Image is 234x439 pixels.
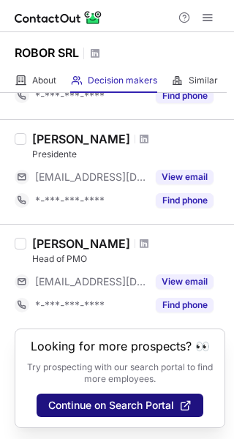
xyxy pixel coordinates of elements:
span: [EMAIL_ADDRESS][DOMAIN_NAME] [35,275,147,288]
button: Reveal Button [156,298,214,312]
button: Reveal Button [156,274,214,289]
span: Decision makers [88,75,157,86]
div: [PERSON_NAME] [32,132,130,146]
button: Reveal Button [156,193,214,208]
span: Similar [189,75,218,86]
div: Presidente [32,148,225,161]
h1: ROBOR SRL [15,44,79,61]
button: Reveal Button [156,170,214,184]
span: [EMAIL_ADDRESS][DOMAIN_NAME] [35,170,147,184]
div: Head of PMO [32,252,225,266]
p: Try prospecting with our search portal to find more employees. [26,361,214,385]
img: ContactOut v5.3.10 [15,9,102,26]
header: Looking for more prospects? 👀 [31,339,210,353]
button: Reveal Button [156,89,214,103]
button: Continue on Search Portal [37,394,203,417]
span: Continue on Search Portal [48,399,174,411]
span: About [32,75,56,86]
div: [PERSON_NAME] [32,236,130,251]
